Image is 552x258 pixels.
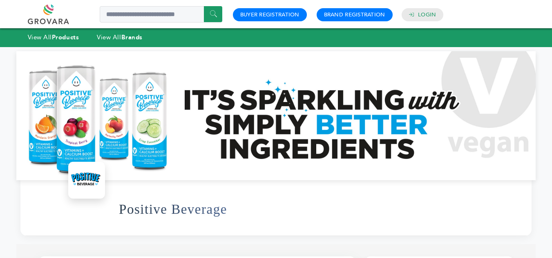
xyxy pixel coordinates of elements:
strong: Products [52,33,79,41]
a: View AllProducts [28,33,79,41]
img: Positive Beverage Logo [70,164,103,197]
h1: Positive Beverage [119,189,227,229]
a: Brand Registration [324,11,385,18]
a: Login [418,11,436,18]
input: Search a product or brand... [100,6,222,23]
a: Buyer Registration [240,11,299,18]
strong: Brands [121,33,143,41]
a: View AllBrands [97,33,143,41]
